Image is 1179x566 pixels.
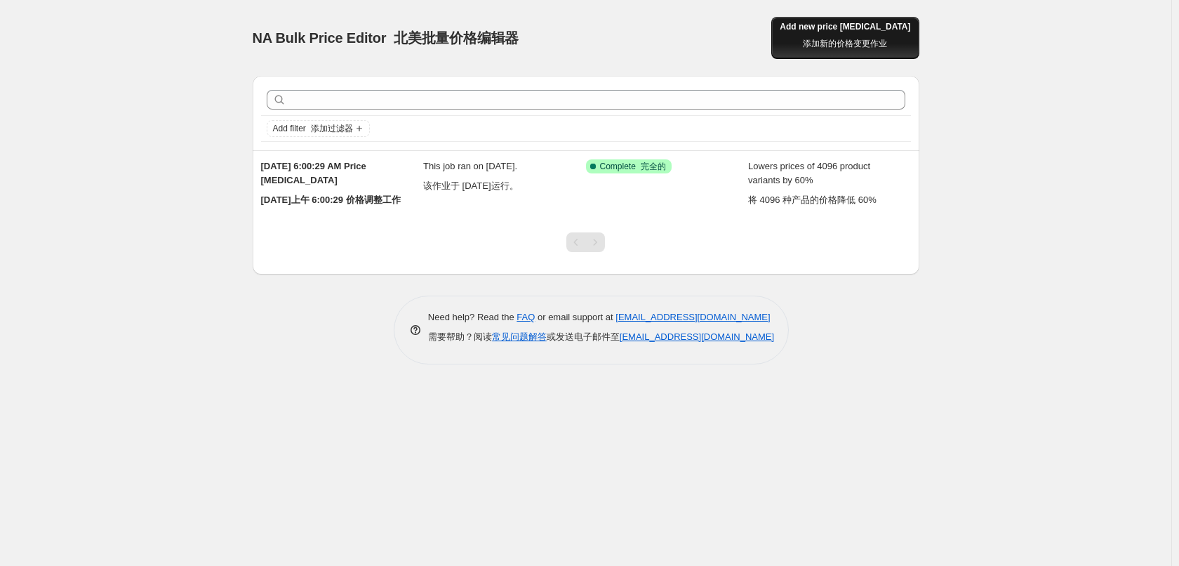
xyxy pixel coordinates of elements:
span: NA Bulk Price Editor [253,30,519,46]
span: Lowers prices of 4096 product variants by 60% [748,161,877,205]
span: Need help? Read the [428,312,517,322]
span: Complete [600,161,666,172]
font: 北美批量价格编辑器 [394,30,519,46]
button: Add filter [267,120,370,137]
font: [DATE]上午 6:00:29 价格调整工作 [261,195,401,205]
font: 添加新的价格变更作业 [803,39,887,48]
span: This job ran on [DATE]. [423,161,519,191]
font: 完全的 [641,162,666,171]
span: Add new price [MEDICAL_DATA] [780,21,910,55]
a: 常见问题解答 [492,331,547,342]
font: 该作业于 [DATE]运行。 [423,180,519,191]
font: 将 4096 种产品的价格降低 60% [748,195,877,205]
a: [EMAIL_ADDRESS][DOMAIN_NAME] [615,312,770,322]
a: [EMAIL_ADDRESS][DOMAIN_NAME] [620,331,774,342]
button: Add new price [MEDICAL_DATA]添加新的价格变更作业 [771,17,919,59]
font: 添加过滤器 [311,124,353,133]
span: 或发送电子邮件至 [547,331,620,342]
nav: Pagination [566,232,605,252]
span: 需要帮助？阅读 [428,331,492,342]
span: or email support at [535,312,615,322]
span: [DATE] 6:00:29 AM Price [MEDICAL_DATA] [261,161,401,205]
a: FAQ [517,312,535,322]
span: Add filter [273,123,353,134]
